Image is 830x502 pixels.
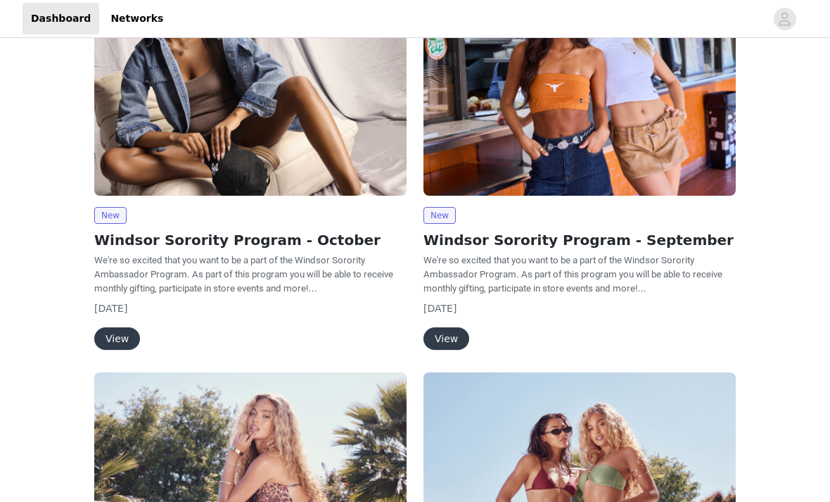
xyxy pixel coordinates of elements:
a: View [94,334,140,344]
button: View [423,327,469,350]
span: We're so excited that you want to be a part of the Windsor Sorority Ambassador Program. As part o... [94,255,393,294]
span: [DATE] [94,303,127,314]
button: View [94,327,140,350]
h2: Windsor Sorority Program - October [94,230,407,251]
span: New [423,207,456,224]
a: Networks [102,3,172,34]
h2: Windsor Sorority Program - September [423,230,736,251]
span: We're so excited that you want to be a part of the Windsor Sorority Ambassador Program. As part o... [423,255,722,294]
a: View [423,334,469,344]
span: New [94,207,127,224]
div: avatar [778,8,791,30]
a: Dashboard [23,3,99,34]
span: [DATE] [423,303,456,314]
